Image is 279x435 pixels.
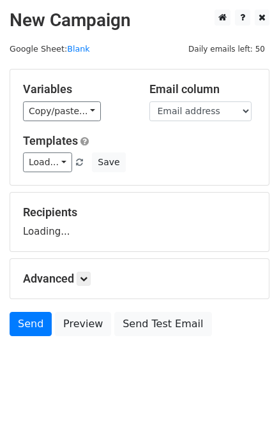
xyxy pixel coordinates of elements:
[10,10,269,31] h2: New Campaign
[23,205,256,239] div: Loading...
[114,312,211,336] a: Send Test Email
[55,312,111,336] a: Preview
[23,205,256,219] h5: Recipients
[23,82,130,96] h5: Variables
[10,312,52,336] a: Send
[23,101,101,121] a: Copy/paste...
[10,44,90,54] small: Google Sheet:
[23,272,256,286] h5: Advanced
[67,44,90,54] a: Blank
[149,82,257,96] h5: Email column
[184,44,269,54] a: Daily emails left: 50
[92,152,125,172] button: Save
[23,152,72,172] a: Load...
[184,42,269,56] span: Daily emails left: 50
[23,134,78,147] a: Templates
